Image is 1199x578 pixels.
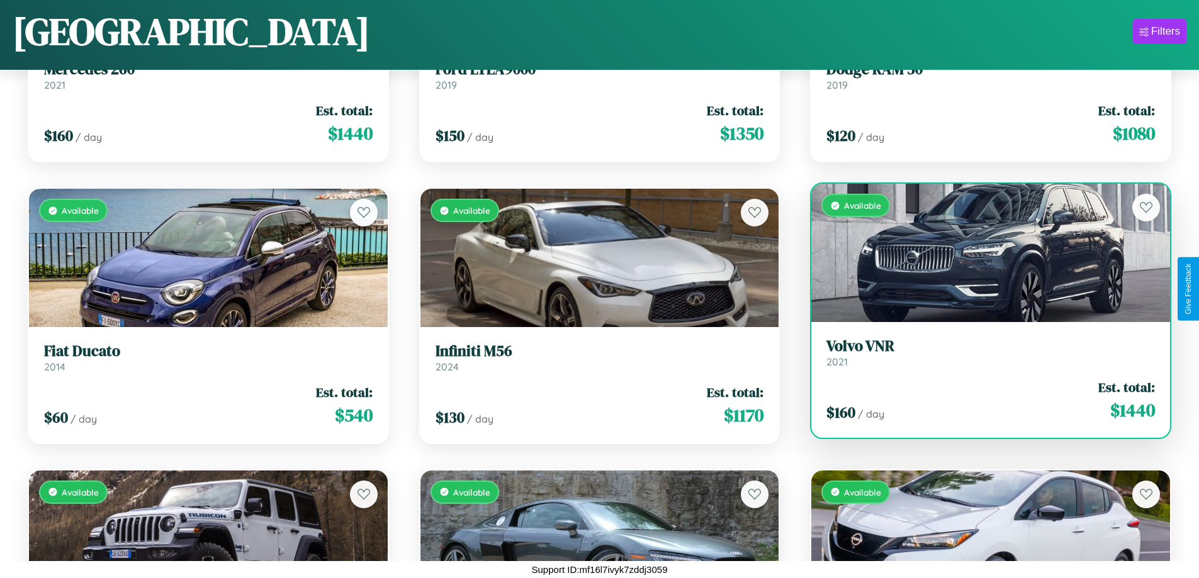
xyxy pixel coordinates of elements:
h3: Infiniti M56 [436,342,764,360]
span: / day [467,131,493,143]
a: Volvo VNR2021 [826,337,1155,368]
span: 2021 [44,79,65,91]
span: 2014 [44,360,65,373]
span: Est. total: [316,383,373,401]
span: Available [844,200,881,211]
a: Ford LTLA90002019 [436,60,764,91]
span: / day [858,131,884,143]
span: $ 1080 [1113,121,1155,146]
a: Infiniti M562024 [436,342,764,373]
span: Available [453,205,490,216]
span: $ 1440 [1110,397,1155,423]
span: / day [858,408,884,420]
span: 2024 [436,360,459,373]
span: 2019 [826,79,848,91]
h3: Ford LTLA9000 [436,60,764,79]
a: Dodge RAM 502019 [826,60,1155,91]
span: / day [76,131,102,143]
span: Available [62,487,99,497]
span: $ 540 [335,403,373,428]
h1: [GEOGRAPHIC_DATA] [13,6,370,57]
span: Est. total: [316,101,373,119]
span: $ 150 [436,125,464,146]
h3: Fiat Ducato [44,342,373,360]
span: 2019 [436,79,457,91]
span: Available [453,487,490,497]
div: Filters [1151,25,1180,38]
div: Give Feedback [1184,264,1193,314]
span: 2021 [826,355,848,368]
span: $ 60 [44,407,68,428]
button: Filters [1133,19,1186,44]
span: Available [844,487,881,497]
span: / day [70,413,97,425]
span: / day [467,413,493,425]
h3: Mercedes 260 [44,60,373,79]
span: $ 1170 [724,403,763,428]
span: $ 1350 [720,121,763,146]
span: Est. total: [707,101,763,119]
span: $ 160 [44,125,73,146]
span: $ 130 [436,407,464,428]
a: Fiat Ducato2014 [44,342,373,373]
a: Mercedes 2602021 [44,60,373,91]
p: Support ID: mf16l7ivyk7zddj3059 [532,561,668,578]
span: Available [62,205,99,216]
span: $ 1440 [328,121,373,146]
span: Est. total: [707,383,763,401]
span: $ 120 [826,125,855,146]
h3: Volvo VNR [826,337,1155,355]
span: Est. total: [1098,378,1155,396]
span: $ 160 [826,402,855,423]
h3: Dodge RAM 50 [826,60,1155,79]
span: Est. total: [1098,101,1155,119]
